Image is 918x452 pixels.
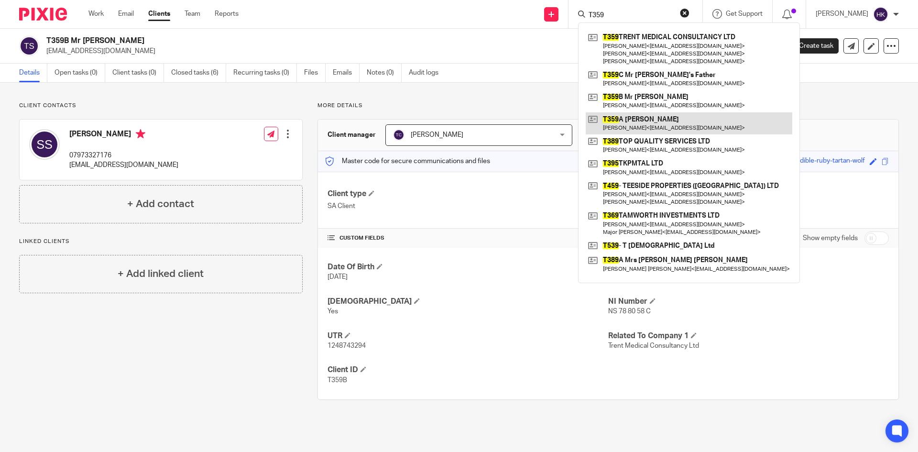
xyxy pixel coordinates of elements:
[816,9,868,19] p: [PERSON_NAME]
[19,238,303,245] p: Linked clients
[873,7,888,22] img: svg%3E
[328,365,608,375] h4: Client ID
[29,129,60,160] img: svg%3E
[328,342,366,349] span: 1248743294
[185,9,200,19] a: Team
[726,11,763,17] span: Get Support
[171,64,226,82] a: Closed tasks (6)
[317,102,899,110] p: More details
[55,64,105,82] a: Open tasks (0)
[608,331,889,341] h4: Related To Company 1
[328,234,608,242] h4: CUSTOM FIELDS
[328,297,608,307] h4: [DEMOGRAPHIC_DATA]
[411,132,463,138] span: [PERSON_NAME]
[333,64,360,82] a: Emails
[328,130,376,140] h3: Client manager
[328,189,608,199] h4: Client type
[803,233,858,243] label: Show empty fields
[393,129,404,141] img: svg%3E
[127,197,194,211] h4: + Add contact
[304,64,326,82] a: Files
[588,11,674,20] input: Search
[783,38,839,54] a: Create task
[215,9,239,19] a: Reports
[19,102,303,110] p: Client contacts
[608,297,889,307] h4: NI Number
[367,64,402,82] a: Notes (0)
[46,36,624,46] h2: T359B Mr [PERSON_NAME]
[46,46,769,56] p: [EMAIL_ADDRESS][DOMAIN_NAME]
[328,331,608,341] h4: UTR
[325,156,490,166] p: Master code for secure communications and files
[328,377,347,384] span: T359B
[409,64,446,82] a: Audit logs
[19,8,67,21] img: Pixie
[328,274,348,280] span: [DATE]
[19,36,39,56] img: svg%3E
[608,342,699,349] span: Trent Medical Consultancy Ltd
[118,266,204,281] h4: + Add linked client
[608,308,651,315] span: NS 78 80 58 C
[69,129,178,141] h4: [PERSON_NAME]
[69,160,178,170] p: [EMAIL_ADDRESS][DOMAIN_NAME]
[680,8,689,18] button: Clear
[19,64,47,82] a: Details
[88,9,104,19] a: Work
[233,64,297,82] a: Recurring tasks (0)
[148,9,170,19] a: Clients
[328,262,608,272] h4: Date Of Birth
[785,156,865,167] div: incredible-ruby-tartan-wolf
[118,9,134,19] a: Email
[69,151,178,160] p: 07973327176
[328,308,338,315] span: Yes
[328,201,608,211] p: SA Client
[136,129,145,139] i: Primary
[112,64,164,82] a: Client tasks (0)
